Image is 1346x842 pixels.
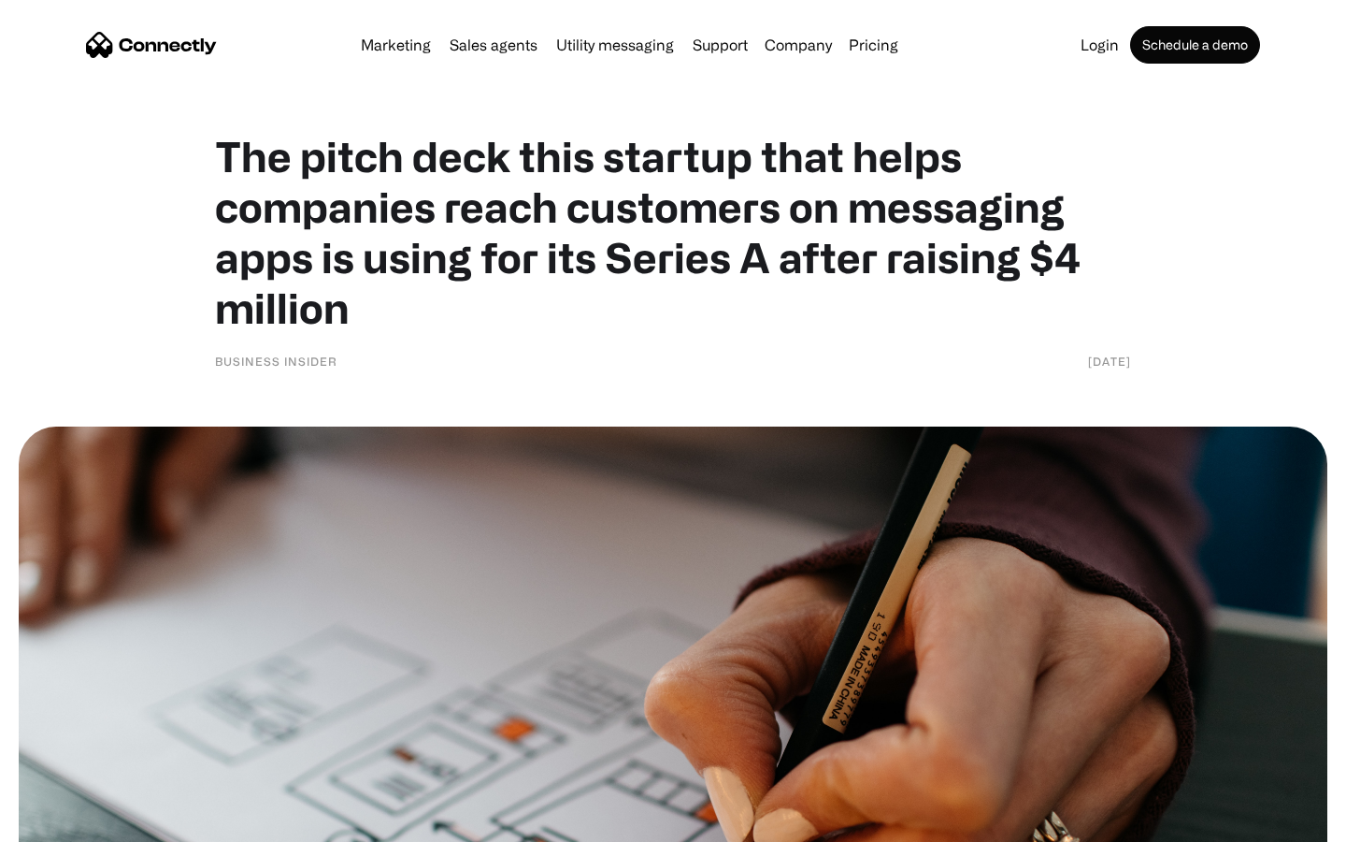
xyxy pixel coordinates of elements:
[442,37,545,52] a: Sales agents
[765,32,832,58] div: Company
[841,37,906,52] a: Pricing
[685,37,755,52] a: Support
[37,809,112,835] ul: Language list
[215,131,1131,333] h1: The pitch deck this startup that helps companies reach customers on messaging apps is using for i...
[549,37,681,52] a: Utility messaging
[353,37,438,52] a: Marketing
[1073,37,1126,52] a: Login
[215,352,337,370] div: Business Insider
[1130,26,1260,64] a: Schedule a demo
[1088,352,1131,370] div: [DATE]
[19,809,112,835] aside: Language selected: English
